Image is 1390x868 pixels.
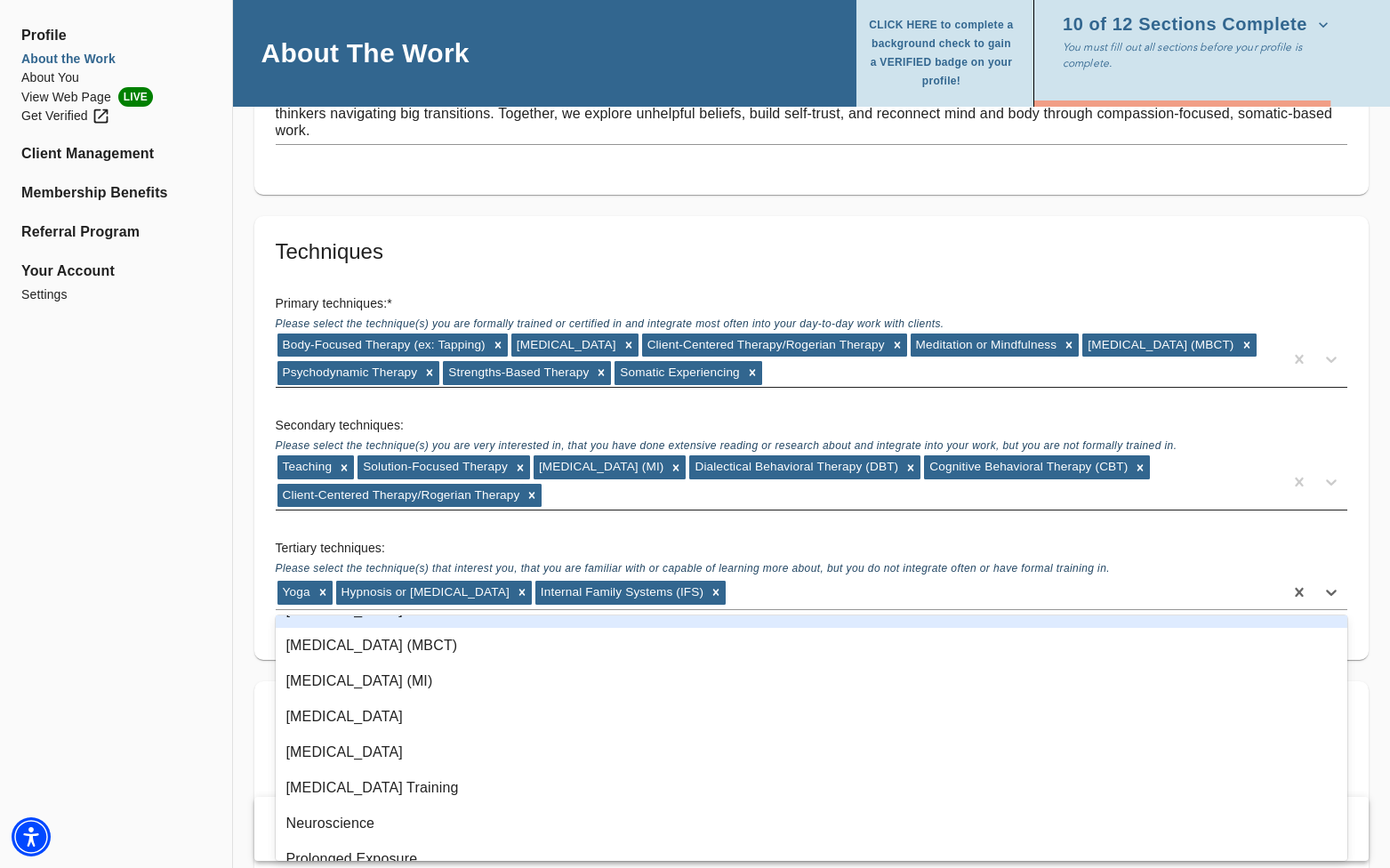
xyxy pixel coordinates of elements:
span: CLICK HERE to complete a background check to gain a VERIFIED badge on your profile! [867,16,1016,91]
span: Please select the technique(s) you are formally trained or certified in and integrate most often ... [276,317,944,334]
h5: Techniques [276,237,1347,266]
h6: Primary techniques: * [276,294,1347,314]
div: Teaching [277,455,335,478]
div: Strengths-Based Therapy [443,361,591,384]
div: Meditation or Mindfulness [911,334,1060,357]
a: Membership Benefits [21,182,211,204]
div: Neuroscience [276,806,1348,841]
div: Get Verified [21,107,110,125]
div: Dialectical Behavioral Therapy (DBT) [689,455,901,478]
a: About You [21,68,211,87]
textarea: I work with young adults and others feeling burnt out, stuck in their heads, and like they’re nev... [276,88,1347,139]
a: Referral Program [21,221,211,243]
div: [MEDICAL_DATA] [511,334,619,357]
div: [MEDICAL_DATA] [276,735,1348,770]
button: 10 of 12 Sections Complete [1063,11,1336,39]
button: CLICK HERE to complete a background check to gain a VERIFIED badge on your profile! [867,11,1023,96]
div: Hypnosis or [MEDICAL_DATA] [336,581,512,604]
a: Settings [21,285,211,304]
div: [MEDICAL_DATA] (MI) [534,455,667,478]
h6: Secondary techniques: [276,416,1347,436]
div: Psychodynamic Therapy [277,361,421,384]
span: LIVE [118,87,153,107]
li: View Web Page [21,87,211,107]
div: Client-Centered Therapy/Rogerian Therapy [642,334,888,357]
div: Body-Focused Therapy (ex: Tapping) [277,334,488,357]
div: [MEDICAL_DATA] (MI) [276,663,1348,699]
h4: About The Work [261,36,470,69]
span: 10 of 12 Sections Complete [1063,16,1329,34]
span: Your Account [21,261,211,282]
div: Client-Centered Therapy/Rogerian Therapy [277,484,523,507]
h6: Tertiary techniques: [276,539,1347,559]
p: You must fill out all sections before your profile is complete. [1063,39,1340,71]
div: [MEDICAL_DATA] Training [276,770,1348,806]
div: Accessibility Menu [12,817,51,856]
span: Please select the technique(s) you are very interested in, that you have done extensive reading o... [276,439,1177,455]
span: Profile [21,25,211,46]
div: [MEDICAL_DATA] (MBCT) [276,628,1348,663]
div: Solution-Focused Therapy [358,455,510,478]
a: About the Work [21,50,211,68]
a: Get Verified [21,107,211,125]
div: Cognitive Behavioral Therapy (CBT) [924,455,1130,478]
div: Yoga [277,581,313,604]
div: [MEDICAL_DATA] (MBCT) [1082,334,1236,357]
span: Please select the technique(s) that interest you, that you are familiar with or capable of learni... [276,562,1111,578]
div: [MEDICAL_DATA] [276,699,1348,735]
div: Internal Family Systems (IFS) [535,581,706,604]
div: Somatic Experiencing [615,361,742,384]
a: View Web PageLIVE [21,87,211,107]
a: Client Management [21,143,211,165]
